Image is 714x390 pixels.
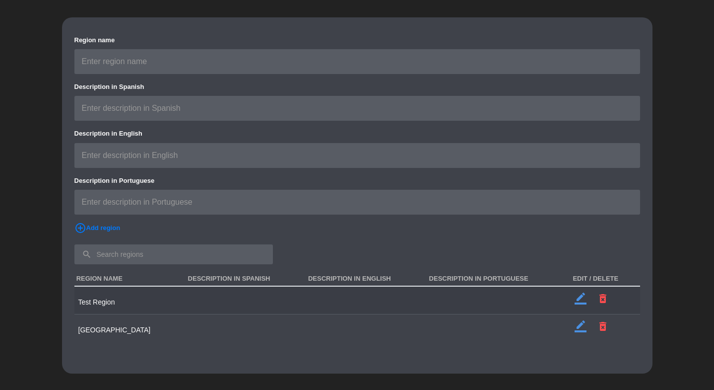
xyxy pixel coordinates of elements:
[74,222,86,234] i: add_circle_outline
[86,223,121,233] span: Add region
[597,320,609,332] i: delete_forever
[186,271,306,287] th: Description in Spanish
[74,190,640,215] input: Enter description in Portuguese
[74,35,640,45] label: Region name
[74,244,273,264] input: Search regions
[74,81,640,92] label: Description in Spanish
[74,96,640,121] input: Enter description in Spanish
[74,143,640,168] input: Enter description in English
[78,298,115,306] span: Test Region
[78,326,151,334] span: [GEOGRAPHIC_DATA]
[427,271,571,287] th: Description in Portuguese
[74,175,640,186] label: Description in Portuguese
[74,128,640,139] label: Description in English
[306,271,427,287] th: Description in English
[597,293,609,305] i: delete_forever
[74,222,121,234] button: add_circle_outlineAdd region
[74,49,640,74] input: Enter region name
[575,293,586,305] i: border_color
[571,271,640,287] th: Edit / Delete
[575,320,586,332] i: border_color
[74,271,186,287] th: Region name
